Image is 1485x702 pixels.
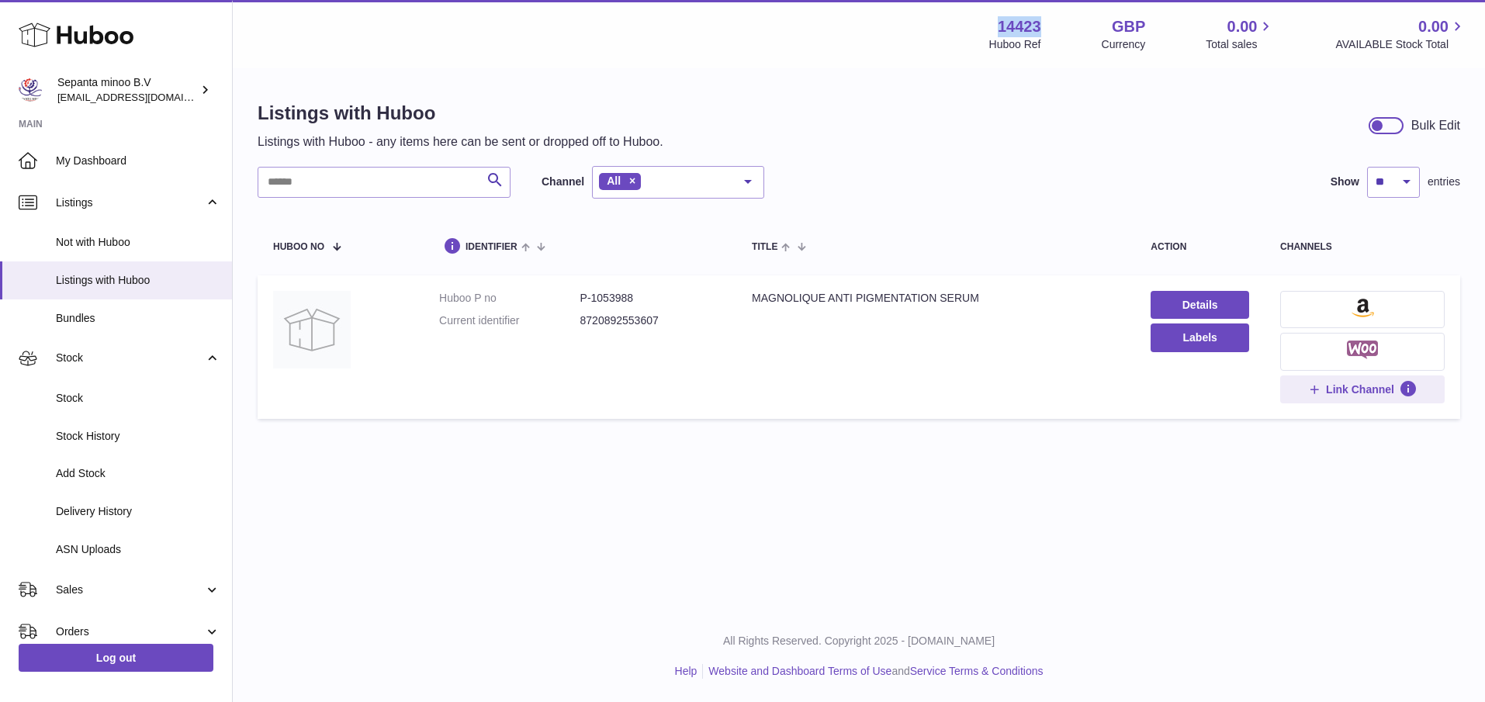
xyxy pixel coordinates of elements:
a: 0.00 Total sales [1206,16,1275,52]
div: MAGNOLIQUE ANTI PIGMENTATION SERUM [752,291,1120,306]
a: Service Terms & Conditions [910,665,1044,677]
span: All [607,175,621,187]
a: Website and Dashboard Terms of Use [708,665,891,677]
span: AVAILABLE Stock Total [1335,37,1466,52]
span: Huboo no [273,242,324,252]
dd: P-1053988 [580,291,722,306]
span: Stock [56,351,204,365]
div: Huboo Ref [989,37,1041,52]
span: Not with Huboo [56,235,220,250]
span: My Dashboard [56,154,220,168]
a: Help [675,665,697,677]
span: Delivery History [56,504,220,519]
li: and [703,664,1043,679]
span: Orders [56,624,204,639]
a: Details [1151,291,1249,319]
strong: GBP [1112,16,1145,37]
span: Total sales [1206,37,1275,52]
span: [EMAIL_ADDRESS][DOMAIN_NAME] [57,91,228,103]
a: 0.00 AVAILABLE Stock Total [1335,16,1466,52]
span: title [752,242,777,252]
button: Link Channel [1280,375,1445,403]
div: Sepanta minoo B.V [57,75,197,105]
p: Listings with Huboo - any items here can be sent or dropped off to Huboo. [258,133,663,150]
span: Listings with Huboo [56,273,220,288]
img: amazon-small.png [1352,299,1374,317]
label: Show [1331,175,1359,189]
p: All Rights Reserved. Copyright 2025 - [DOMAIN_NAME] [245,634,1473,648]
dt: Current identifier [439,313,580,328]
span: Add Stock [56,466,220,481]
span: identifier [466,242,517,252]
span: entries [1428,175,1460,189]
img: internalAdmin-14423@internal.huboo.com [19,78,42,102]
a: Log out [19,644,213,672]
span: 0.00 [1227,16,1258,37]
h1: Listings with Huboo [258,101,663,126]
span: Link Channel [1326,382,1394,396]
span: Stock History [56,429,220,444]
span: Sales [56,583,204,597]
img: MAGNOLIQUE ANTI PIGMENTATION SERUM [273,291,351,368]
span: ASN Uploads [56,542,220,557]
div: Currency [1102,37,1146,52]
strong: 14423 [998,16,1041,37]
button: Labels [1151,323,1249,351]
span: Listings [56,195,204,210]
dd: 8720892553607 [580,313,722,328]
dt: Huboo P no [439,291,580,306]
label: Channel [542,175,584,189]
div: Bulk Edit [1411,117,1460,134]
div: action [1151,242,1249,252]
img: woocommerce-small.png [1347,341,1379,359]
span: 0.00 [1418,16,1449,37]
div: channels [1280,242,1445,252]
span: Bundles [56,311,220,326]
span: Stock [56,391,220,406]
